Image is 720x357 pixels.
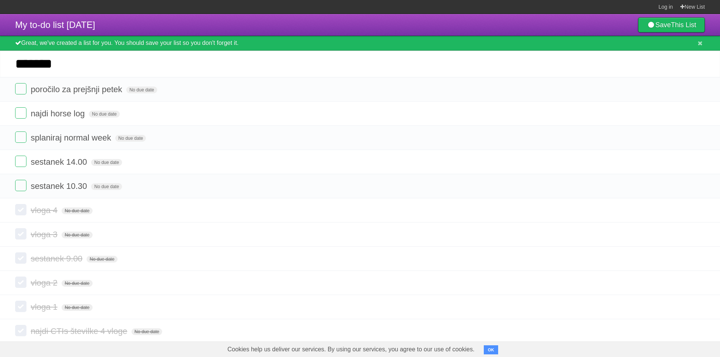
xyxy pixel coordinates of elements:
[638,17,705,32] a: SaveThis List
[31,181,89,191] span: sestanek 10.30
[31,278,59,287] span: vloga 2
[484,345,499,354] button: OK
[31,254,84,263] span: sestanek 9.00
[31,157,89,167] span: sestanek 14.00
[62,232,92,238] span: No due date
[91,159,122,166] span: No due date
[87,256,117,263] span: No due date
[671,21,696,29] b: This List
[31,230,59,239] span: vloga 3
[15,180,26,191] label: Done
[31,206,59,215] span: vloga 4
[62,207,92,214] span: No due date
[15,20,95,30] span: My to-do list [DATE]
[15,83,26,94] label: Done
[15,131,26,143] label: Done
[115,135,146,142] span: No due date
[132,328,162,335] span: No due date
[220,342,482,357] span: Cookies help us deliver our services. By using our services, you agree to our use of cookies.
[62,280,92,287] span: No due date
[31,302,59,312] span: vloga 1
[15,277,26,288] label: Done
[31,85,124,94] span: poročilo za prejšnji petek
[15,325,26,336] label: Done
[62,304,92,311] span: No due date
[15,228,26,240] label: Done
[15,252,26,264] label: Done
[31,326,129,336] span: najdi CTIs številke 4 vloge
[31,109,87,118] span: najdi horse log
[91,183,122,190] span: No due date
[126,87,157,93] span: No due date
[15,107,26,119] label: Done
[15,156,26,167] label: Done
[15,204,26,215] label: Done
[31,133,113,142] span: splaniraj normal week
[89,111,119,117] span: No due date
[15,301,26,312] label: Done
